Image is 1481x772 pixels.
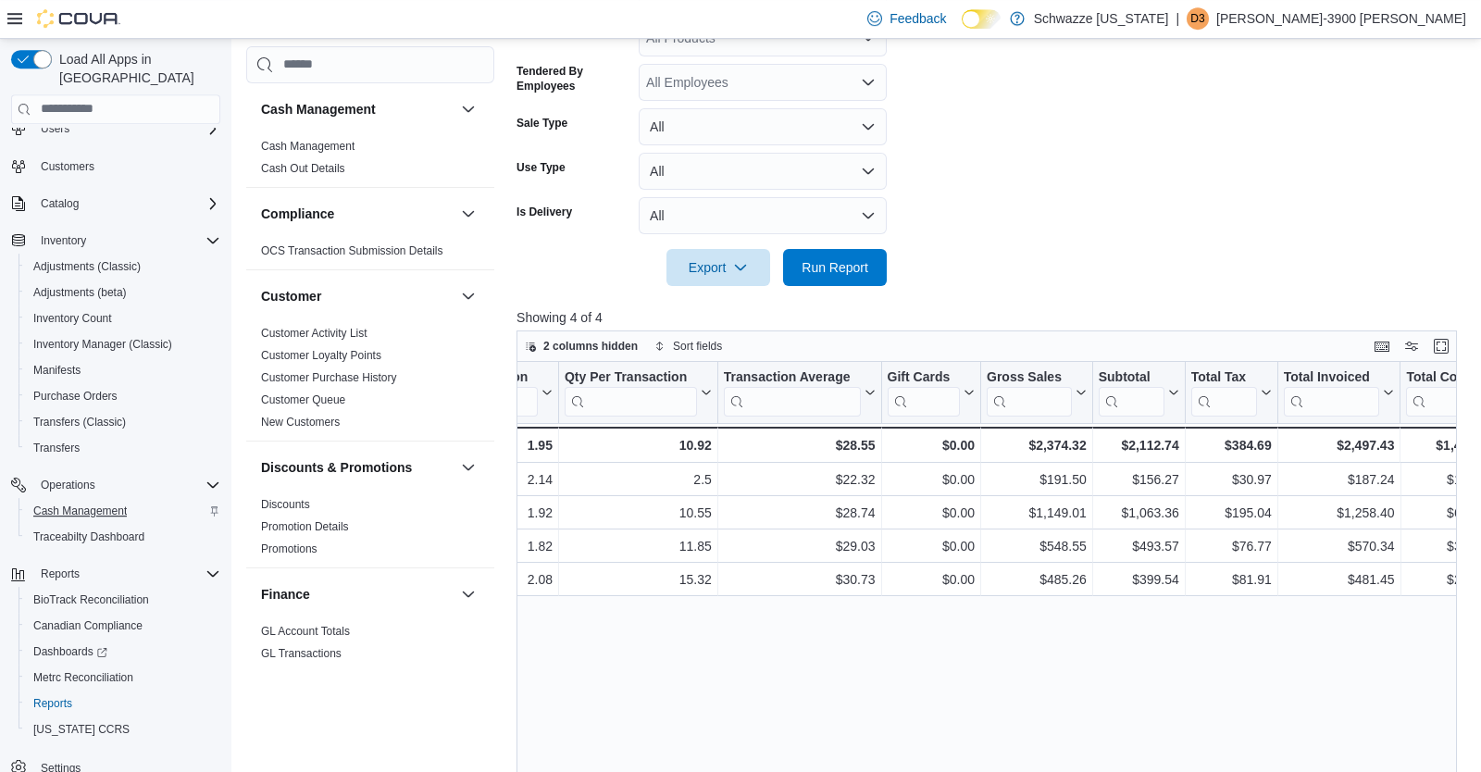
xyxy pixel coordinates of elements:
[1284,568,1395,591] div: $481.45
[26,526,152,548] a: Traceabilty Dashboard
[261,244,443,257] a: OCS Transaction Submission Details
[888,434,975,456] div: $0.00
[26,589,220,611] span: BioTrack Reconciliation
[26,333,180,355] a: Inventory Manager (Classic)
[1371,335,1393,357] button: Keyboard shortcuts
[1099,368,1179,416] button: Subtotal
[543,339,638,354] span: 2 columns hidden
[987,368,1087,416] button: Gross Sales
[261,416,340,429] a: New Customers
[516,205,572,219] label: Is Delivery
[26,359,220,381] span: Manifests
[261,205,334,223] h3: Compliance
[516,308,1466,327] p: Showing 4 of 4
[26,255,148,278] a: Adjustments (Classic)
[1176,7,1179,30] p: |
[565,368,712,416] button: Qty Per Transaction
[565,535,712,557] div: 11.85
[565,368,697,386] div: Qty Per Transaction
[1191,468,1272,491] div: $30.97
[33,285,127,300] span: Adjustments (beta)
[1099,434,1179,456] div: $2,112.74
[1284,502,1395,524] div: $1,258.40
[33,441,80,455] span: Transfers
[33,259,141,274] span: Adjustments (Classic)
[724,502,876,524] div: $28.74
[261,624,350,639] span: GL Account Totals
[261,585,310,604] h3: Finance
[33,389,118,404] span: Purchase Orders
[19,280,228,305] button: Adjustments (beta)
[457,583,479,605] button: Finance
[639,108,887,145] button: All
[33,193,220,215] span: Catalog
[639,153,887,190] button: All
[26,718,220,741] span: Washington CCRS
[724,568,876,591] div: $30.73
[1284,535,1395,557] div: $570.34
[457,456,479,479] button: Discounts & Promotions
[987,502,1087,524] div: $1,149.01
[888,468,975,491] div: $0.00
[4,116,228,142] button: Users
[19,331,228,357] button: Inventory Manager (Classic)
[26,359,88,381] a: Manifests
[261,519,349,534] span: Promotion Details
[26,411,133,433] a: Transfers (Classic)
[888,502,975,524] div: $0.00
[26,641,115,663] a: Dashboards
[261,100,376,118] h3: Cash Management
[26,255,220,278] span: Adjustments (Classic)
[261,161,345,176] span: Cash Out Details
[987,535,1087,557] div: $548.55
[261,243,443,258] span: OCS Transaction Submission Details
[666,249,770,286] button: Export
[261,287,321,305] h3: Customer
[41,478,95,492] span: Operations
[26,437,220,459] span: Transfers
[724,368,861,386] div: Transaction Average
[1407,368,1479,386] div: Total Cost
[261,349,381,362] a: Customer Loyalty Points
[516,160,565,175] label: Use Type
[1407,368,1479,416] div: Total Cost
[261,542,317,555] a: Promotions
[888,368,975,416] button: Gift Cards
[26,692,220,715] span: Reports
[33,563,87,585] button: Reports
[1191,535,1272,557] div: $76.77
[19,305,228,331] button: Inventory Count
[33,592,149,607] span: BioTrack Reconciliation
[565,368,697,416] div: Qty Per Transaction
[19,587,228,613] button: BioTrack Reconciliation
[33,644,107,659] span: Dashboards
[19,613,228,639] button: Canadian Compliance
[987,368,1072,386] div: Gross Sales
[639,197,887,234] button: All
[4,228,228,254] button: Inventory
[33,337,172,352] span: Inventory Manager (Classic)
[724,368,876,416] button: Transaction Average
[261,542,317,556] span: Promotions
[261,498,310,511] a: Discounts
[1284,468,1395,491] div: $187.24
[246,135,494,187] div: Cash Management
[987,468,1087,491] div: $191.50
[26,385,220,407] span: Purchase Orders
[41,159,94,174] span: Customers
[565,568,712,591] div: 15.32
[33,118,220,140] span: Users
[26,500,134,522] a: Cash Management
[26,666,141,689] a: Metrc Reconciliation
[33,563,220,585] span: Reports
[724,468,876,491] div: $22.32
[1430,335,1452,357] button: Enter fullscreen
[1099,502,1179,524] div: $1,063.36
[457,285,479,307] button: Customer
[516,116,567,131] label: Sale Type
[26,411,220,433] span: Transfers (Classic)
[33,311,112,326] span: Inventory Count
[33,529,144,544] span: Traceabilty Dashboard
[4,472,228,498] button: Operations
